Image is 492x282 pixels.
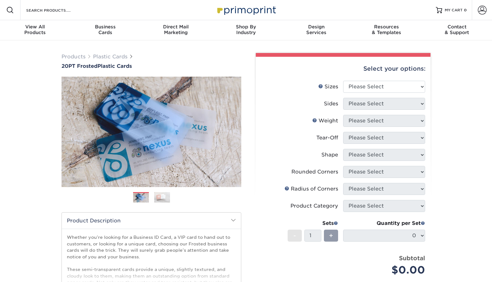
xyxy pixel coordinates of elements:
[324,100,338,108] div: Sides
[70,20,141,40] a: BusinessCards
[329,231,333,240] span: +
[422,24,492,35] div: & Support
[445,8,463,13] span: MY CART
[464,8,467,12] span: 0
[214,3,278,17] img: Primoprint
[343,220,425,227] div: Quantity per Set
[62,213,241,229] h2: Product Description
[141,24,211,30] span: Direct Mail
[141,24,211,35] div: Marketing
[211,24,281,30] span: Shop By
[281,24,351,30] span: Design
[211,20,281,40] a: Shop ByIndustry
[93,54,127,60] a: Plastic Cards
[141,20,211,40] a: Direct MailMarketing
[316,134,338,142] div: Tear-Off
[281,24,351,35] div: Services
[70,24,141,35] div: Cards
[351,24,422,35] div: & Templates
[351,20,422,40] a: Resources& Templates
[61,70,241,194] img: 20PT Frosted 01
[422,20,492,40] a: Contact& Support
[290,202,338,210] div: Product Category
[284,185,338,193] div: Radius of Corners
[154,192,170,203] img: Plastic Cards 02
[61,63,241,69] h1: Plastic Cards
[399,255,425,261] strong: Subtotal
[61,54,85,60] a: Products
[26,6,87,14] input: SEARCH PRODUCTS.....
[61,63,241,69] a: 20PT FrostedPlastic Cards
[70,24,141,30] span: Business
[351,24,422,30] span: Resources
[422,24,492,30] span: Contact
[288,220,338,227] div: Sets
[61,63,97,69] span: 20PT Frosted
[211,24,281,35] div: Industry
[348,262,425,278] div: $0.00
[318,83,338,91] div: Sizes
[133,192,149,203] img: Plastic Cards 01
[281,20,351,40] a: DesignServices
[291,168,338,176] div: Rounded Corners
[293,231,296,240] span: -
[261,57,425,81] div: Select your options:
[312,117,338,125] div: Weight
[321,151,338,159] div: Shape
